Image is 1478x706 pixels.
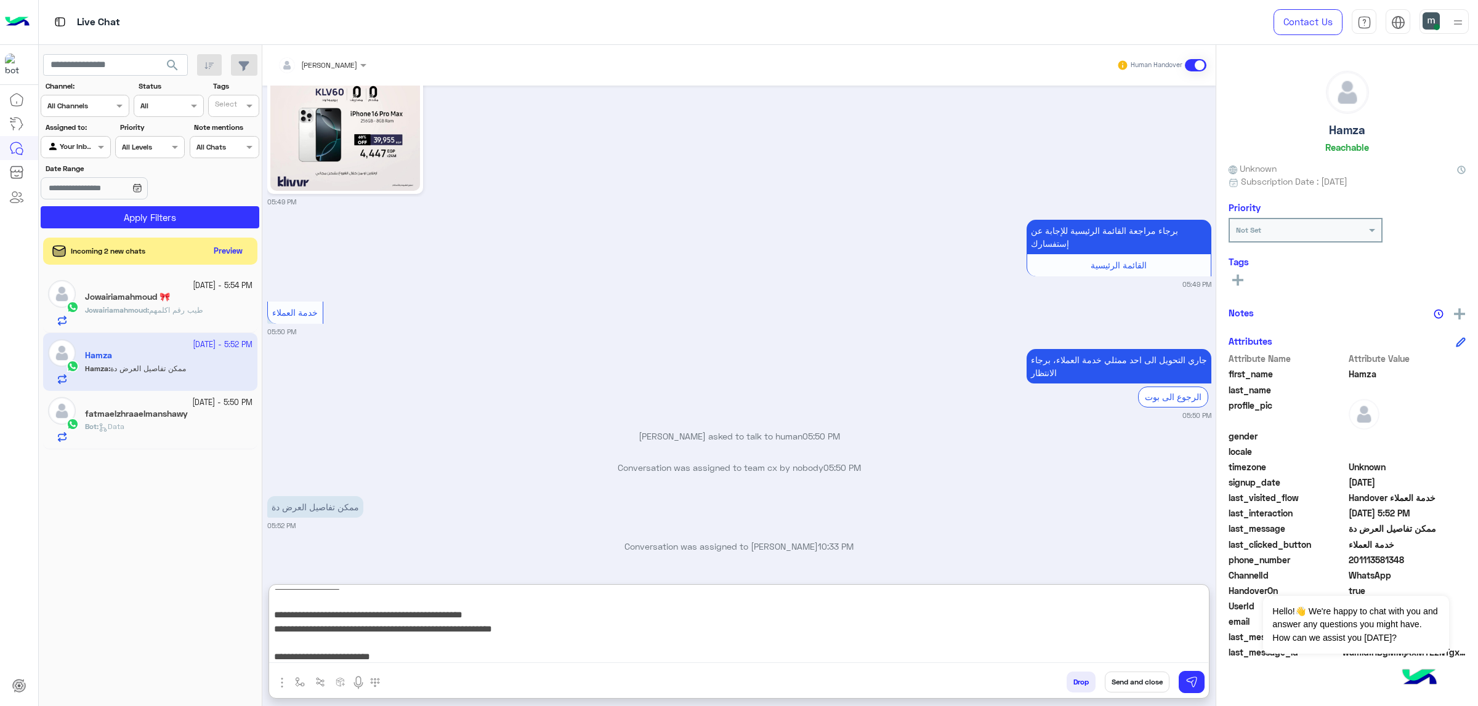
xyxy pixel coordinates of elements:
span: خدمة العملاء [272,307,318,318]
span: ChannelId [1229,569,1346,582]
small: 05:49 PM [1182,279,1211,289]
small: [DATE] - 5:54 PM [193,280,252,292]
button: Send and close [1105,672,1169,692]
span: last_message_sentiment [1229,630,1346,643]
b: Not Set [1236,225,1261,235]
span: Attribute Name [1229,352,1346,365]
label: Tags [213,81,258,92]
img: send voice note [351,675,366,690]
img: tab [52,14,68,30]
span: القائمة الرئيسية [1091,260,1147,270]
span: Incoming 2 new chats [71,246,145,257]
span: UserId [1229,600,1346,612]
img: Trigger scenario [315,677,325,687]
h6: Attributes [1229,335,1272,347]
button: Apply Filters [41,206,259,228]
img: defaultAdmin.png [48,280,76,308]
span: gender [1229,430,1346,443]
small: Human Handover [1131,60,1182,70]
img: make a call [370,678,380,688]
span: Jowairiamahmoud [85,305,147,315]
button: search [158,54,188,81]
img: tab [1391,15,1405,30]
img: hulul-logo.png [1398,657,1441,700]
img: select flow [295,677,305,687]
h5: fatmaelzhraaelmanshawy [85,409,188,419]
button: Trigger scenario [310,672,331,692]
span: Attribute Value [1349,352,1466,365]
p: 23/9/2025, 5:50 PM [1027,349,1211,383]
span: خدمة العملاء [1349,538,1466,551]
small: 05:50 PM [267,327,296,337]
span: طيب رقم اكلمهم [149,305,203,315]
span: 2025-09-23T14:52:30.166Z [1349,507,1466,519]
small: 05:50 PM [1182,411,1211,420]
h5: Hamza [1329,123,1365,137]
small: 05:52 PM [267,521,296,531]
label: Priority [120,122,184,133]
h6: Reachable [1325,142,1369,153]
span: 05:50 PM [823,462,861,473]
span: 10:33 PM [818,541,854,552]
p: [PERSON_NAME] asked to talk to human [267,430,1211,443]
label: Assigned to: [46,122,109,133]
span: phone_number [1229,553,1346,566]
button: Drop [1067,672,1096,692]
span: 201113581348 [1349,553,1466,566]
img: tab [1357,15,1371,30]
span: Hamza [1349,367,1466,380]
span: Unknown [1349,460,1466,473]
span: Unknown [1229,162,1277,175]
b: : [85,305,149,315]
b: : [85,422,99,431]
img: WhatsApp [67,418,79,430]
span: 05:50 PM [802,431,840,441]
span: Bot [85,422,97,431]
small: [DATE] - 5:50 PM [192,397,252,409]
span: last_interaction [1229,507,1346,519]
a: Contact Us [1274,9,1343,35]
span: timezone [1229,460,1346,473]
span: Hello!👋 We're happy to chat with you and answer any questions you might have. How can we assist y... [1263,596,1448,654]
span: Subscription Date : [DATE] [1241,175,1347,188]
h6: Tags [1229,256,1466,267]
span: profile_pic [1229,399,1346,427]
img: send attachment [275,675,289,690]
img: defaultAdmin.png [1327,71,1368,113]
span: HandoverOn [1229,584,1346,597]
span: last_message_id [1229,646,1340,659]
span: last_message [1229,522,1346,535]
span: null [1349,445,1466,458]
small: 05:49 PM [267,197,296,207]
img: add [1454,308,1465,319]
label: Date Range [46,163,184,174]
label: Channel: [46,81,128,92]
img: defaultAdmin.png [1349,399,1379,430]
span: [PERSON_NAME] [301,60,357,70]
span: null [1349,430,1466,443]
span: signup_date [1229,476,1346,489]
p: Conversation was assigned to team cx by nobody [267,461,1211,474]
div: Select [213,98,237,113]
span: email [1229,615,1346,628]
span: last_name [1229,383,1346,396]
span: Handover خدمة العملاء [1349,491,1466,504]
img: Logo [5,9,30,35]
span: 2025-09-23T14:49:53.037Z [1349,476,1466,489]
a: tab [1352,9,1376,35]
img: notes [1434,309,1444,319]
span: search [165,58,180,73]
div: الرجوع الى بوت [1138,387,1208,407]
span: locale [1229,445,1346,458]
img: create order [336,677,345,687]
h6: Priority [1229,202,1261,213]
span: Data [99,422,124,431]
img: defaultAdmin.png [48,397,76,425]
img: userImage [1423,12,1440,30]
img: profile [1450,15,1466,30]
span: first_name [1229,367,1346,380]
p: 23/9/2025, 5:52 PM [267,496,363,518]
p: Conversation was assigned to [PERSON_NAME] [267,540,1211,553]
h6: Notes [1229,307,1254,318]
h5: Jowairiamahmoud 🎀 [85,292,170,302]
